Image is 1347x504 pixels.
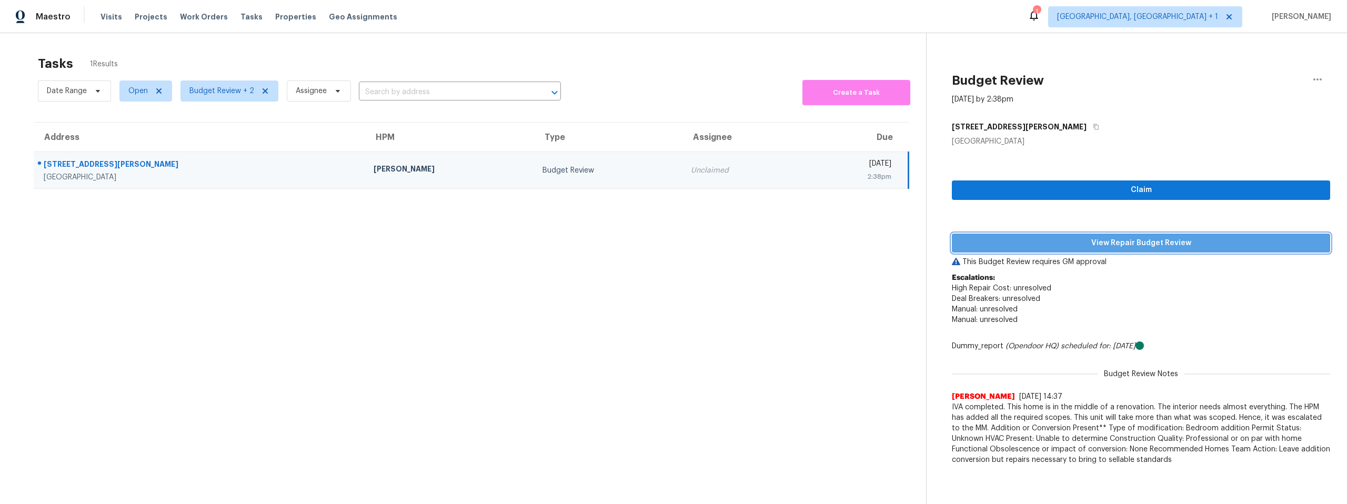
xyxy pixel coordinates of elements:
[240,13,263,21] span: Tasks
[374,164,526,177] div: [PERSON_NAME]
[275,12,316,22] span: Properties
[1268,12,1331,22] span: [PERSON_NAME]
[47,86,87,96] span: Date Range
[1033,6,1040,17] div: 1
[329,12,397,22] span: Geo Assignments
[1057,12,1218,22] span: [GEOGRAPHIC_DATA], [GEOGRAPHIC_DATA] + 1
[296,86,327,96] span: Assignee
[547,85,562,100] button: Open
[100,12,122,22] span: Visits
[1019,393,1062,400] span: [DATE] 14:37
[802,80,910,105] button: Create a Task
[952,94,1013,105] div: [DATE] by 2:38pm
[542,165,674,176] div: Budget Review
[365,123,534,152] th: HPM
[952,285,1051,292] span: High Repair Cost: unresolved
[809,158,891,172] div: [DATE]
[952,341,1330,351] div: Dummy_report
[180,12,228,22] span: Work Orders
[1098,369,1184,379] span: Budget Review Notes
[534,123,682,152] th: Type
[960,184,1322,197] span: Claim
[691,165,792,176] div: Unclaimed
[801,123,909,152] th: Due
[1061,342,1135,350] i: scheduled for: [DATE]
[682,123,801,152] th: Assignee
[952,402,1330,465] span: IVA completed. This home is in the middle of a renovation. The interior needs almost everything. ...
[952,306,1018,313] span: Manual: unresolved
[135,12,167,22] span: Projects
[1006,342,1059,350] i: (Opendoor HQ)
[44,159,357,172] div: [STREET_ADDRESS][PERSON_NAME]
[952,295,1040,303] span: Deal Breakers: unresolved
[808,87,905,99] span: Create a Task
[960,237,1322,250] span: View Repair Budget Review
[189,86,254,96] span: Budget Review + 2
[952,136,1330,147] div: [GEOGRAPHIC_DATA]
[36,12,71,22] span: Maestro
[952,274,995,281] b: Escalations:
[90,59,118,69] span: 1 Results
[34,123,365,152] th: Address
[809,172,891,182] div: 2:38pm
[128,86,148,96] span: Open
[1087,117,1101,136] button: Copy Address
[952,180,1330,200] button: Claim
[952,316,1018,324] span: Manual: unresolved
[952,257,1330,267] p: This Budget Review requires GM approval
[38,58,73,69] h2: Tasks
[952,75,1044,86] h2: Budget Review
[44,172,357,183] div: [GEOGRAPHIC_DATA]
[952,122,1087,132] h5: [STREET_ADDRESS][PERSON_NAME]
[952,234,1330,253] button: View Repair Budget Review
[359,84,531,100] input: Search by address
[952,391,1015,402] span: [PERSON_NAME]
